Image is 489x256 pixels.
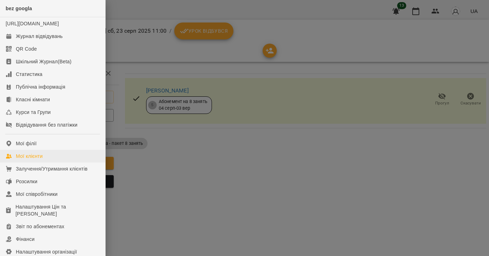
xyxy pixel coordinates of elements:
[16,83,65,90] div: Публічна інформація
[16,236,35,243] div: Фінанси
[6,21,59,26] a: [URL][DOMAIN_NAME]
[16,178,37,185] div: Розсилки
[16,223,64,230] div: Звіт по абонементах
[16,121,77,128] div: Відвідування без платіжки
[16,191,58,198] div: Мої співробітники
[15,203,100,217] div: Налаштування Цін та [PERSON_NAME]
[16,45,37,52] div: QR Code
[16,71,43,78] div: Статистика
[16,33,63,40] div: Журнал відвідувань
[16,165,88,172] div: Залучення/Утримання клієнтів
[6,6,32,11] span: bez googla
[16,58,71,65] div: Шкільний Журнал(Beta)
[16,140,37,147] div: Мої філії
[16,109,51,116] div: Курси та Групи
[16,153,43,160] div: Мої клієнти
[16,248,77,255] div: Налаштування організації
[16,96,50,103] div: Класні кімнати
